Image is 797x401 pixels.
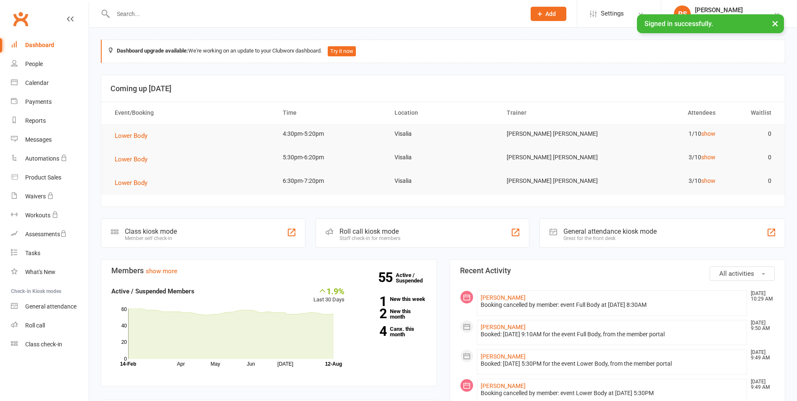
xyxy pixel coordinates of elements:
[339,235,400,241] div: Staff check-in for members
[25,231,67,237] div: Assessments
[25,136,52,143] div: Messages
[25,155,59,162] div: Automations
[611,171,723,191] td: 3/10
[115,154,153,164] button: Lower Body
[11,74,89,92] a: Calendar
[115,131,153,141] button: Lower Body
[11,111,89,130] a: Reports
[107,102,275,124] th: Event/Booking
[499,171,611,191] td: [PERSON_NAME] [PERSON_NAME]
[111,266,426,275] h3: Members
[275,148,387,167] td: 5:30pm-6:20pm
[563,235,657,241] div: Great for the front desk
[481,390,744,397] div: Booking cancelled by member: event Lower Body at [DATE] 5:30PM
[115,178,153,188] button: Lower Body
[563,227,657,235] div: General attendance kiosk mode
[611,124,723,144] td: 1/10
[313,286,345,295] div: 1.9%
[125,235,177,241] div: Member self check-in
[25,269,55,275] div: What's New
[701,154,715,161] a: show
[11,130,89,149] a: Messages
[674,5,691,22] div: PS
[387,148,499,167] td: Visalia
[25,303,76,310] div: General attendance
[481,294,526,301] a: [PERSON_NAME]
[611,148,723,167] td: 3/10
[481,301,744,309] div: Booking cancelled by member: event Full Body at [DATE] 8:30AM
[275,102,387,124] th: Time
[11,92,89,111] a: Payments
[25,61,43,67] div: People
[117,47,188,54] strong: Dashboard upgrade available:
[396,266,433,290] a: 55Active / Suspended
[275,171,387,191] td: 6:30pm-7:20pm
[11,335,89,354] a: Class kiosk mode
[25,174,61,181] div: Product Sales
[695,14,773,21] div: Maxout Personal Training LLC
[11,263,89,282] a: What's New
[357,296,426,302] a: 1New this week
[710,266,775,281] button: All activities
[747,320,774,331] time: [DATE] 9:50 AM
[747,291,774,302] time: [DATE] 10:29 AM
[481,383,526,389] a: [PERSON_NAME]
[25,341,62,348] div: Class check-in
[11,187,89,206] a: Waivers
[111,288,195,295] strong: Active / Suspended Members
[25,98,52,105] div: Payments
[11,297,89,316] a: General attendance kiosk mode
[11,244,89,263] a: Tasks
[328,46,356,56] button: Try it now
[378,271,396,284] strong: 55
[11,225,89,244] a: Assessments
[601,4,624,23] span: Settings
[25,42,54,48] div: Dashboard
[146,267,177,275] a: show more
[101,40,785,63] div: We're working on an update to your Clubworx dashboard.
[768,14,783,32] button: ×
[115,179,147,187] span: Lower Body
[723,102,779,124] th: Waitlist
[25,117,46,124] div: Reports
[701,130,715,137] a: show
[531,7,566,21] button: Add
[11,316,89,335] a: Roll call
[115,132,147,140] span: Lower Body
[460,266,775,275] h3: Recent Activity
[11,168,89,187] a: Product Sales
[357,326,426,337] a: 4Canx. this month
[545,11,556,17] span: Add
[499,124,611,144] td: [PERSON_NAME] [PERSON_NAME]
[387,124,499,144] td: Visalia
[25,212,50,219] div: Workouts
[481,331,744,338] div: Booked: [DATE] 9:10AM for the event Full Body, from the member portal
[723,171,779,191] td: 0
[10,8,31,29] a: Clubworx
[11,149,89,168] a: Automations
[125,227,177,235] div: Class kiosk mode
[719,270,754,277] span: All activities
[747,350,774,361] time: [DATE] 9:49 AM
[313,286,345,304] div: Last 30 Days
[357,325,387,338] strong: 4
[357,309,426,319] a: 2New this month
[644,20,713,28] span: Signed in successfully.
[695,6,773,14] div: [PERSON_NAME]
[25,322,45,329] div: Roll call
[387,102,499,124] th: Location
[499,148,611,167] td: [PERSON_NAME] [PERSON_NAME]
[387,171,499,191] td: Visalia
[357,295,387,308] strong: 1
[11,206,89,225] a: Workouts
[25,193,46,200] div: Waivers
[481,353,526,360] a: [PERSON_NAME]
[481,324,526,330] a: [PERSON_NAME]
[275,124,387,144] td: 4:30pm-5:20pm
[25,250,40,256] div: Tasks
[481,360,744,367] div: Booked: [DATE] 5:30PM for the event Lower Body, from the member portal
[611,102,723,124] th: Attendees
[723,148,779,167] td: 0
[339,227,400,235] div: Roll call kiosk mode
[115,156,147,163] span: Lower Body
